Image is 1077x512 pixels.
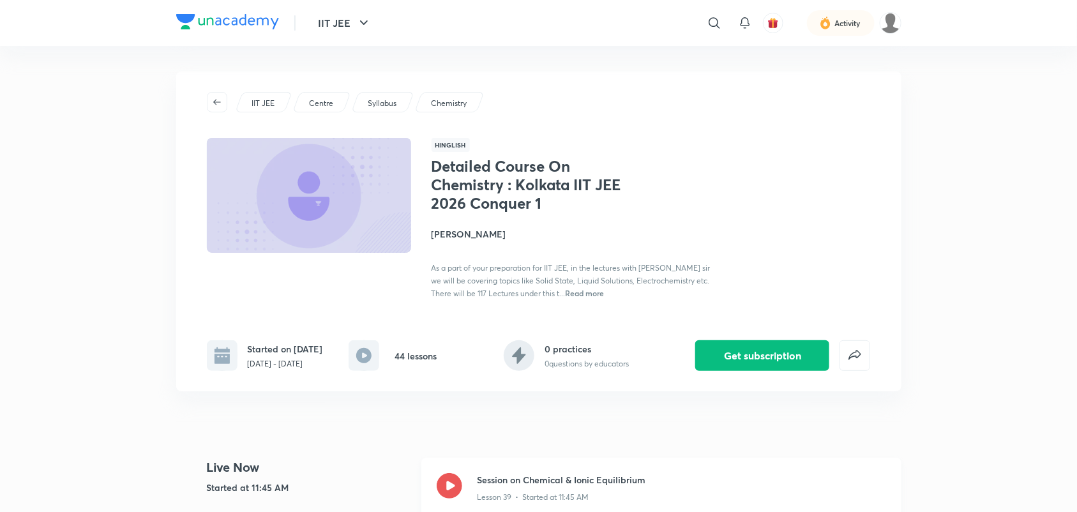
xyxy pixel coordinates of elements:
[207,458,411,477] h4: Live Now
[432,227,718,241] h4: [PERSON_NAME]
[566,288,605,298] span: Read more
[880,12,901,34] img: snigdha
[395,349,437,363] h6: 44 lessons
[695,340,829,371] button: Get subscription
[249,98,276,109] a: IIT JEE
[432,157,640,212] h1: Detailed Course On Chemistry : Kolkata IIT JEE 2026 Conquer 1
[309,98,333,109] p: Centre
[478,492,589,503] p: Lesson 39 • Started at 11:45 AM
[431,98,467,109] p: Chemistry
[176,14,279,29] img: Company Logo
[428,98,469,109] a: Chemistry
[840,340,870,371] button: false
[767,17,779,29] img: avatar
[368,98,396,109] p: Syllabus
[311,10,379,36] button: IIT JEE
[432,263,711,298] span: As a part of your preparation for IIT JEE, in the lectures with [PERSON_NAME] sir we will be cove...
[176,14,279,33] a: Company Logo
[545,342,629,356] h6: 0 practices
[248,342,323,356] h6: Started on [DATE]
[248,358,323,370] p: [DATE] - [DATE]
[545,358,629,370] p: 0 questions by educators
[252,98,275,109] p: IIT JEE
[432,138,470,152] span: Hinglish
[207,481,411,494] h5: Started at 11:45 AM
[365,98,398,109] a: Syllabus
[306,98,335,109] a: Centre
[820,15,831,31] img: activity
[204,137,412,254] img: Thumbnail
[478,473,886,486] h3: Session on Chemical & Ionic Equilibrium
[763,13,783,33] button: avatar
